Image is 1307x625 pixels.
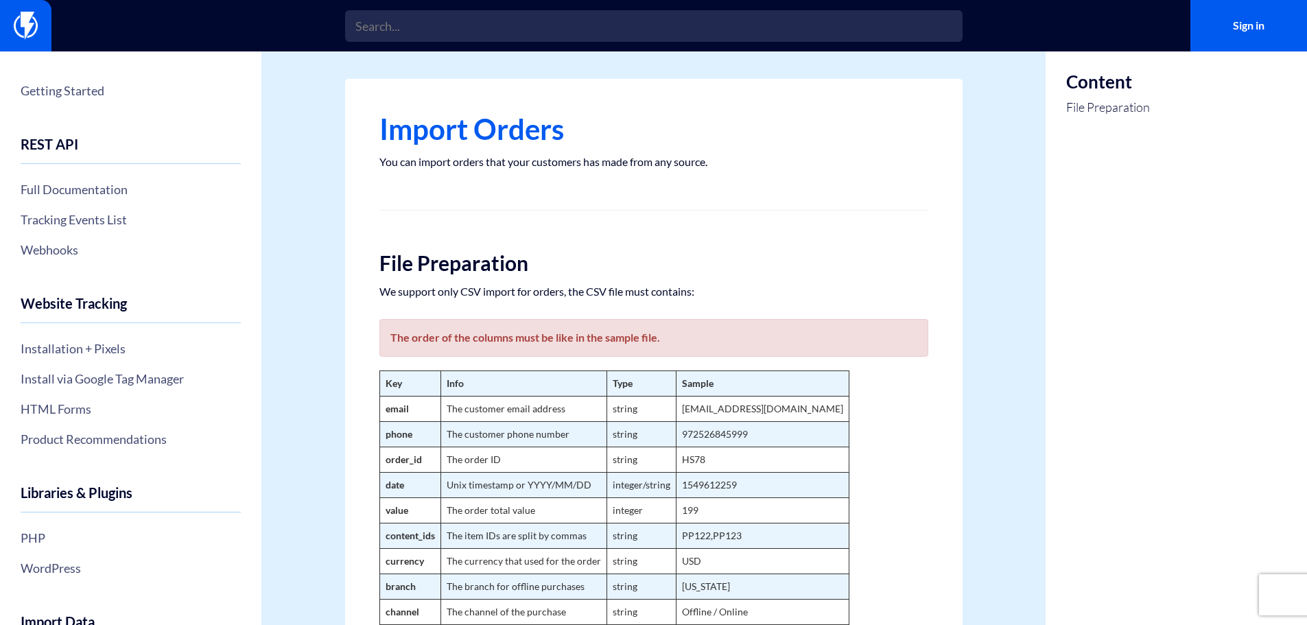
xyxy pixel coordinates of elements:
td: integer [607,498,676,523]
strong: phone [386,428,412,440]
strong: Info [447,377,464,389]
h4: Libraries & Plugins [21,485,241,512]
p: We support only CSV import for orders, the CSV file must contains: [379,285,928,298]
strong: Sample [682,377,714,389]
p: You can import orders that your customers has made from any source. [379,155,928,169]
strong: Key [386,377,402,389]
td: Unix timestamp or YYYY/MM/DD [440,473,607,498]
td: string [607,574,676,600]
a: Getting Started [21,79,241,102]
td: string [607,600,676,625]
td: [US_STATE] [676,574,849,600]
td: string [607,447,676,473]
td: USD [676,549,849,574]
strong: branch [386,580,416,592]
a: Full Documentation [21,178,241,201]
a: File Preparation [1066,99,1150,117]
a: Installation + Pixels [21,337,241,360]
strong: Type [613,377,633,389]
h2: File Preparation [379,252,928,274]
strong: order_id [386,453,422,465]
a: Install via Google Tag Manager [21,367,241,390]
strong: value [386,504,408,516]
h4: Website Tracking [21,296,241,323]
a: Product Recommendations [21,427,241,451]
strong: currency [386,555,424,567]
strong: content_ids [386,530,435,541]
td: The customer email address [440,397,607,422]
td: The currency that used for the order [440,549,607,574]
a: PHP [21,526,241,550]
a: Webhooks [21,238,241,261]
td: 972526845999 [676,422,849,447]
td: [EMAIL_ADDRESS][DOMAIN_NAME] [676,397,849,422]
h1: Import Orders [379,113,928,145]
td: Offline / Online [676,600,849,625]
td: integer/string [607,473,676,498]
td: The order ID [440,447,607,473]
td: The channel of the purchase [440,600,607,625]
strong: email [386,403,409,414]
a: WordPress [21,556,241,580]
td: HS78 [676,447,849,473]
td: 1549612259 [676,473,849,498]
a: HTML Forms [21,397,241,421]
a: Tracking Events List [21,208,241,231]
td: 199 [676,498,849,523]
td: The customer phone number [440,422,607,447]
strong: channel [386,606,419,617]
td: string [607,523,676,549]
td: PP122,PP123 [676,523,849,549]
b: The order of the columns must be like in the sample file. [390,331,660,344]
td: The branch for offline purchases [440,574,607,600]
input: Search... [345,10,963,42]
td: The item IDs are split by commas [440,523,607,549]
td: string [607,549,676,574]
td: string [607,422,676,447]
strong: date [386,479,404,491]
h4: REST API [21,137,241,164]
td: The order total value [440,498,607,523]
td: string [607,397,676,422]
h3: Content [1066,72,1150,92]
